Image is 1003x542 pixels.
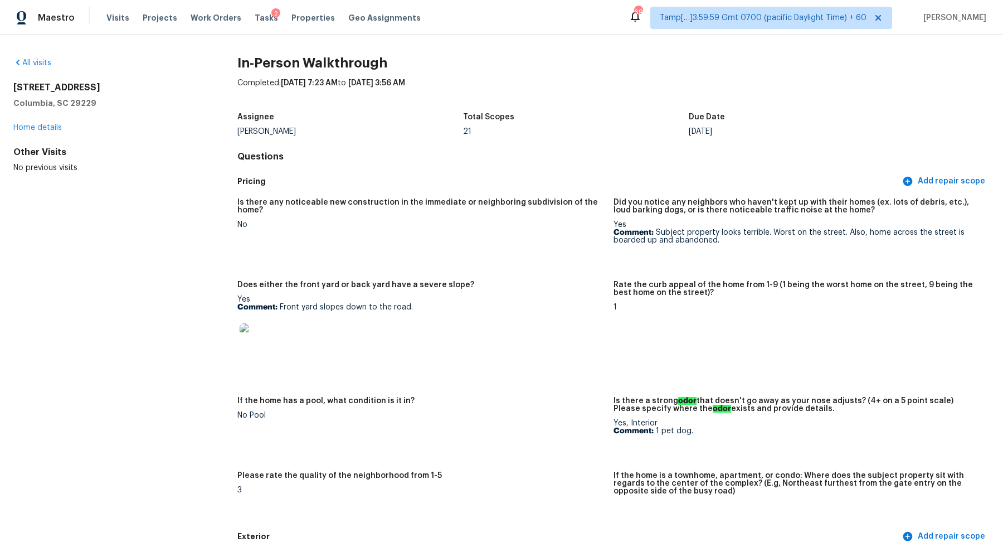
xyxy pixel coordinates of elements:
span: [DATE] 3:56 AM [348,79,405,87]
h2: [STREET_ADDRESS] [13,82,202,93]
div: Yes [614,221,981,244]
p: Subject property looks terrible. Worst on the street. Also, home across the street is boarded up ... [614,229,981,244]
span: Projects [143,12,177,23]
h5: If the home has a pool, what condition is it in? [237,397,415,405]
span: Tamp[…]3:59:59 Gmt 0700 (pacific Daylight Time) + 60 [660,12,866,23]
a: All visits [13,59,51,67]
a: Home details [13,124,62,132]
div: Yes [237,296,605,366]
div: Yes, Interior [614,419,981,435]
div: 21 [463,128,689,135]
span: Visits [106,12,129,23]
h5: Is there any noticeable new construction in the immediate or neighboring subdivision of the home? [237,199,605,214]
span: [DATE] 7:23 AM [281,79,338,87]
h5: Total Scopes [463,113,514,121]
div: 2 [271,8,280,20]
div: 698 [634,7,642,18]
span: Geo Assignments [348,12,421,23]
div: Other Visits [13,147,202,158]
h5: Did you notice any neighbors who haven't kept up with their homes (ex. lots of debris, etc.), lou... [614,199,981,214]
span: [PERSON_NAME] [919,12,986,23]
span: Properties [291,12,335,23]
b: Comment: [614,427,654,435]
button: Add repair scope [900,171,990,192]
p: Front yard slopes down to the road. [237,303,605,311]
span: Add repair scope [904,175,985,188]
h4: Questions [237,151,990,162]
span: Maestro [38,12,75,23]
h5: Is there a strong that doesn't go away as your nose adjusts? (4+ on a 5 point scale) Please speci... [614,397,981,413]
h5: Due Date [689,113,725,121]
ah_el_jm_1744356538015: odor [713,405,731,413]
span: Tasks [255,14,278,22]
b: Comment: [237,303,277,311]
h5: Assignee [237,113,274,121]
h5: Columbia, SC 29229 [13,98,202,109]
p: 1 pet dog. [614,427,981,435]
div: [PERSON_NAME] [237,128,463,135]
span: Work Orders [191,12,241,23]
h5: Does either the front yard or back yard have a severe slope? [237,281,474,289]
span: No previous visits [13,164,77,172]
h5: Pricing [237,176,900,187]
div: [DATE] [689,128,914,135]
h5: If the home is a townhome, apartment, or condo: Where does the subject property sit with regards ... [614,472,981,495]
div: 3 [237,486,605,494]
h2: In-Person Walkthrough [237,57,990,69]
div: No Pool [237,412,605,419]
div: No [237,221,605,229]
h5: Please rate the quality of the neighborhood from 1-5 [237,472,442,480]
ah_el_jm_1744356538015: odor [678,397,697,405]
b: Comment: [614,229,654,236]
div: Completed: to [237,78,990,107]
div: 1 [614,303,981,311]
h5: Rate the curb appeal of the home from 1-9 (1 being the worst home on the street, 9 being the best... [614,281,981,297]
